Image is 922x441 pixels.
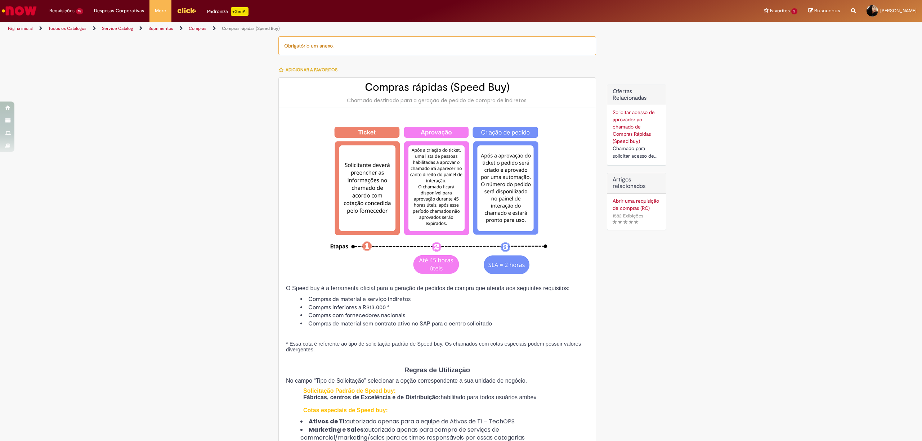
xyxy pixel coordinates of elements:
a: Solicitar acesso de aprovador ao chamado de Compras Rápidas (Speed buy) [613,109,655,144]
strong: de TI: [330,417,346,426]
a: Rascunhos [808,8,840,14]
span: O Speed buy é a ferramenta oficial para a geração de pedidos de compra que atenda aos seguintes r... [286,285,569,291]
button: Adicionar a Favoritos [278,62,341,77]
span: Rascunhos [814,7,840,14]
a: Suprimentos [148,26,173,31]
span: Despesas Corporativas [94,7,144,14]
span: Regras de Utilização [404,366,470,374]
span: Cotas especiais de Speed buy: [303,407,388,413]
div: Ofertas Relacionadas [607,85,666,166]
span: 2 [791,8,797,14]
span: * Essa cota é referente ao tipo de solicitação padrão de Speed buy. Os chamados com cotas especia... [286,341,581,352]
a: Abrir uma requisição de compras (RC) [613,197,661,212]
li: Compras de material sem contrato ativo no SAP para o centro solicitado [300,320,588,328]
a: Service Catalog [102,26,133,31]
span: Adicionar a Favoritos [286,67,337,73]
span: Favoritos [770,7,790,14]
img: ServiceNow [1,4,38,18]
a: Compras [189,26,206,31]
span: 1582 Exibições [613,213,643,219]
li: Compras com fornecedores nacionais [300,311,588,320]
li: Compras inferiores a R$13.000 * [300,303,588,312]
span: Requisições [49,7,75,14]
li: Compras de material e serviço indiretos [300,295,588,303]
a: Compras rápidas (Speed Buy) [222,26,280,31]
strong: Marketing e Sales: [309,426,365,434]
div: Padroniza [207,7,249,16]
span: • [645,211,649,221]
span: habilitado para todos usuários ambev [440,394,536,400]
a: Página inicial [8,26,33,31]
img: click_logo_yellow_360x200.png [177,5,196,16]
span: [PERSON_NAME] [880,8,917,14]
div: Chamado para solicitar acesso de aprovador ao ticket de Speed buy [613,145,661,160]
strong: Ativos [309,417,328,426]
h2: Compras rápidas (Speed Buy) [286,81,588,93]
span: autorizado apenas para a equipe de Ativos de TI – TechOPS [328,417,515,426]
span: 15 [76,8,83,14]
a: Todos os Catálogos [48,26,86,31]
div: Chamado destinado para a geração de pedido de compra de indiretos. [286,97,588,104]
h2: Ofertas Relacionadas [613,89,661,101]
span: More [155,7,166,14]
h3: Artigos relacionados [613,177,661,189]
p: +GenAi [231,7,249,16]
div: Obrigatório um anexo. [278,36,596,55]
span: Solicitação Padrão de Speed buy: [303,388,396,394]
ul: Trilhas de página [5,22,609,35]
span: No campo “Tipo de Solicitação” selecionar a opção correspondente a sua unidade de negócio. [286,378,527,384]
span: Fábricas, centros de Excelência e de Distribuição: [303,394,440,400]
